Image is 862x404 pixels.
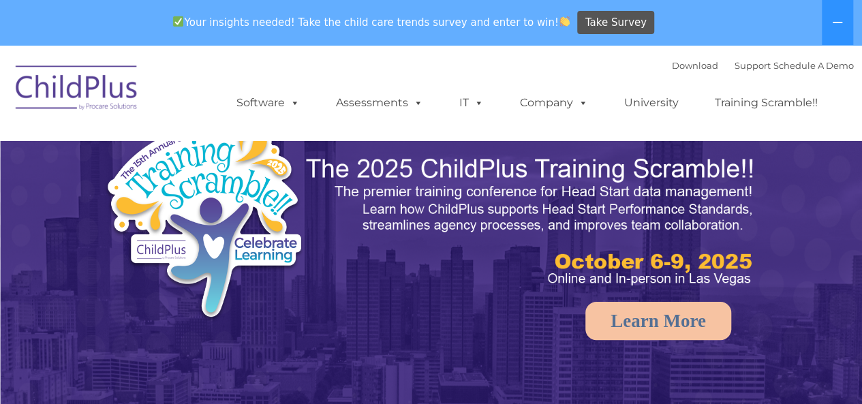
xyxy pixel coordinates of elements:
a: Company [506,89,602,116]
font: | [672,60,854,71]
a: Software [223,89,313,116]
img: ChildPlus by Procare Solutions [9,56,145,124]
span: Your insights needed! Take the child care trends survey and enter to win! [168,9,576,35]
a: Schedule A Demo [773,60,854,71]
a: Take Survey [577,11,654,35]
img: 👏 [559,16,570,27]
a: Download [672,60,718,71]
a: Support [735,60,771,71]
span: Take Survey [585,11,647,35]
a: IT [446,89,497,116]
img: ✅ [173,16,183,27]
a: Training Scramble!! [701,89,831,116]
a: Assessments [322,89,437,116]
a: University [611,89,692,116]
a: Learn More [585,302,731,340]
